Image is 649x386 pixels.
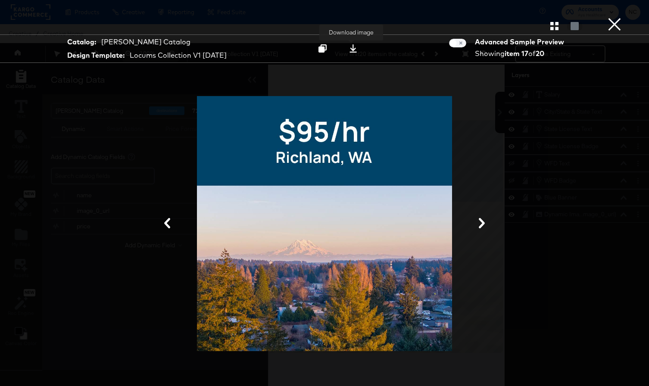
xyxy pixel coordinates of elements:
[536,49,544,58] strong: 20
[475,37,567,47] div: Advanced Sample Preview
[101,37,190,47] div: [PERSON_NAME] Catalog
[505,49,528,58] strong: item 17
[475,49,567,59] div: Showing of
[130,50,227,60] div: Locums Collection V1 [DATE]
[67,50,125,60] strong: Design Template:
[67,37,96,47] strong: Catalog:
